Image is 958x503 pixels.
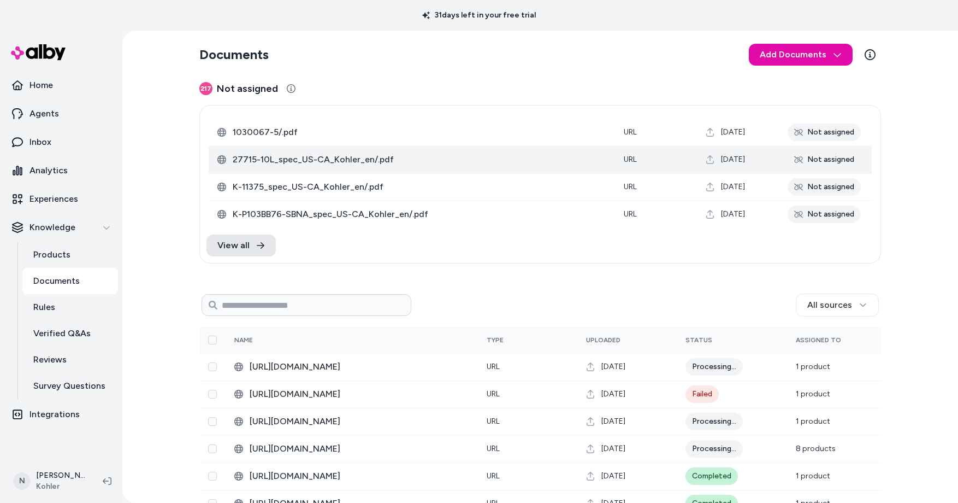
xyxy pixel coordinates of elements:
[601,416,625,427] span: [DATE]
[199,82,212,95] span: 217
[624,155,637,164] span: URL
[33,327,91,340] p: Verified Q&As
[217,153,606,166] div: 27715-10L_spec_US-CA_Kohler_en/.pdf
[33,248,70,261] p: Products
[22,242,118,268] a: Products
[4,401,118,428] a: Integrations
[685,413,743,430] div: Processing...
[4,129,118,155] a: Inbox
[208,336,217,344] button: Select all
[487,444,500,453] span: URL
[217,81,278,96] span: Not assigned
[36,481,85,492] span: Kohler
[250,388,469,401] span: [URL][DOMAIN_NAME]
[788,178,861,196] div: Not assigned
[416,10,542,21] p: 31 days left in your free trial
[250,360,469,373] span: [URL][DOMAIN_NAME]
[233,208,606,221] span: K-P103BB76-SBNA_spec_US-CA_Kohler_en/.pdf
[586,336,620,344] span: Uploaded
[208,444,217,453] button: Select row
[36,470,85,481] p: [PERSON_NAME]
[234,336,316,344] div: Name
[29,164,68,177] p: Analytics
[7,464,94,499] button: N[PERSON_NAME]Kohler
[788,151,861,168] div: Not assigned
[4,72,118,98] a: Home
[11,44,66,60] img: alby Logo
[807,299,852,312] span: All sources
[796,417,830,426] span: 1 product
[796,336,841,344] span: Assigned To
[233,126,606,139] span: 1030067-5/.pdf
[29,136,51,149] p: Inbox
[22,347,118,373] a: Reviews
[22,373,118,399] a: Survey Questions
[22,268,118,294] a: Documents
[233,153,606,166] span: 27715-10L_spec_US-CA_Kohler_en/.pdf
[217,239,250,252] span: View all
[685,358,743,376] div: Processing...
[234,388,469,401] div: https://techcomm.kohler.com/techcomm/pdf/1654807-2.pdf
[624,127,637,137] span: URL
[250,415,469,428] span: [URL][DOMAIN_NAME]
[217,126,606,139] div: 1030067-5/.pdf
[29,79,53,92] p: Home
[796,444,836,453] span: 8 products
[208,390,217,399] button: Select row
[4,186,118,212] a: Experiences
[796,294,879,317] button: All sources
[685,467,738,485] div: Completed
[624,182,637,191] span: URL
[788,206,861,223] div: Not assigned
[487,471,500,481] span: URL
[22,294,118,320] a: Rules
[234,442,469,455] div: https://techcomm.kohler.com/techcomm/pdf/1383707-2.pdf
[601,361,625,372] span: [DATE]
[217,180,606,194] div: K-11375_spec_US-CA_Kohler_en/.pdf
[208,472,217,481] button: Select row
[29,107,59,120] p: Agents
[33,274,80,288] p: Documents
[624,209,637,219] span: URL
[13,472,31,490] span: N
[487,389,500,399] span: URL
[33,379,105,393] p: Survey Questions
[4,101,118,127] a: Agents
[796,389,830,399] span: 1 product
[206,235,276,256] a: View all
[199,46,269,63] h2: Documents
[601,471,625,482] span: [DATE]
[796,471,830,481] span: 1 product
[796,362,830,371] span: 1 product
[721,154,745,165] span: [DATE]
[234,415,469,428] div: https://techcomm.kohler.com/techcomm/pdf/1654809-2.pdf
[749,44,853,66] button: Add Documents
[234,470,469,483] div: https://techcomm.kohler.com/techcomm/pdf/1586586-2.pdf
[33,301,55,314] p: Rules
[601,443,625,454] span: [DATE]
[217,208,606,221] div: K-P103BB76-SBNA_spec_US-CA_Kohler_en/.pdf
[29,221,75,234] p: Knowledge
[601,389,625,400] span: [DATE]
[685,440,743,458] div: Processing...
[487,362,500,371] span: URL
[721,182,745,192] span: [DATE]
[4,214,118,241] button: Knowledge
[721,209,745,220] span: [DATE]
[208,417,217,426] button: Select row
[721,127,745,138] span: [DATE]
[233,180,606,194] span: K-11375_spec_US-CA_Kohler_en/.pdf
[685,336,712,344] span: Status
[29,192,78,206] p: Experiences
[234,360,469,373] div: https://techcomm.kohler.com/techcomm/pdf/1654808-2.pdf
[487,336,504,344] span: Type
[250,442,469,455] span: [URL][DOMAIN_NAME]
[22,320,118,347] a: Verified Q&As
[685,385,719,403] div: Failed
[29,408,80,421] p: Integrations
[33,353,67,366] p: Reviews
[250,470,469,483] span: [URL][DOMAIN_NAME]
[788,124,861,141] div: Not assigned
[487,417,500,426] span: URL
[208,362,217,371] button: Select row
